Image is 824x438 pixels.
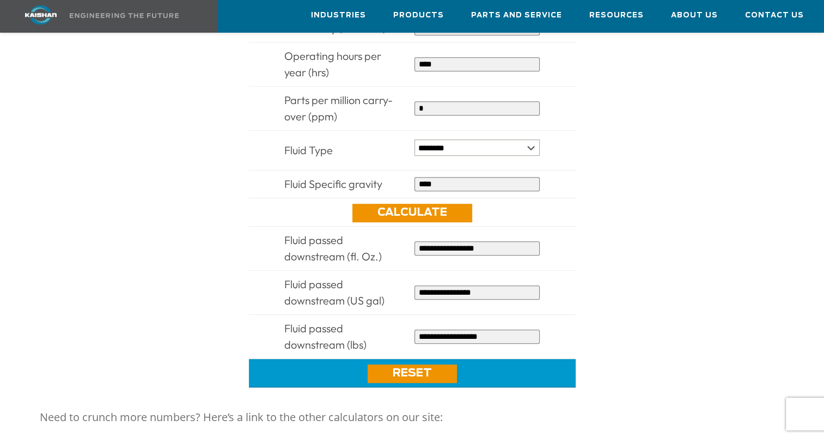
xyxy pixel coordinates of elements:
[671,9,718,22] span: About Us
[70,13,179,18] img: Engineering the future
[393,9,444,22] span: Products
[589,1,644,30] a: Resources
[471,9,562,22] span: Parts and Service
[352,204,472,222] a: Calculate
[368,364,457,383] a: Reset
[745,9,804,22] span: Contact Us
[671,1,718,30] a: About Us
[284,49,381,79] span: Operating hours per year (hrs)
[589,9,644,22] span: Resources
[284,143,333,157] span: Fluid Type
[311,1,366,30] a: Industries
[745,1,804,30] a: Contact Us
[393,1,444,30] a: Products
[284,321,367,351] span: Fluid passed downstream (lbs)
[284,233,382,263] span: Fluid passed downstream (fl. Oz.)
[311,9,366,22] span: Industries
[40,406,785,428] p: Need to crunch more numbers? Here’s a link to the other calculators on our site:
[471,1,562,30] a: Parts and Service
[284,93,393,123] span: Parts per million carry-over (ppm)
[284,277,384,307] span: Fluid passed downstream (US gal)
[284,177,382,191] span: Fluid Specific gravity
